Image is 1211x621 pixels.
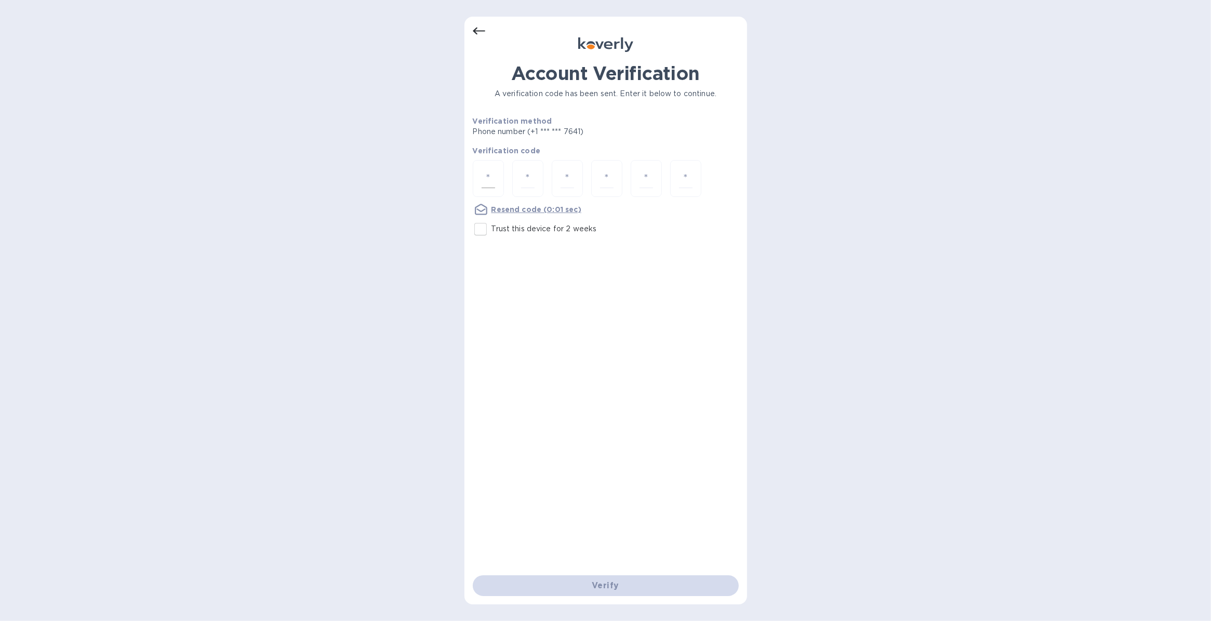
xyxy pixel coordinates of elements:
p: Phone number (+1 *** *** 7641) [473,126,663,137]
p: A verification code has been sent. Enter it below to continue. [473,88,739,99]
h1: Account Verification [473,62,739,84]
p: Trust this device for 2 weeks [491,223,597,234]
p: Verification code [473,146,739,156]
b: Verification method [473,117,552,125]
u: Resend code (0:01 sec) [491,205,581,214]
